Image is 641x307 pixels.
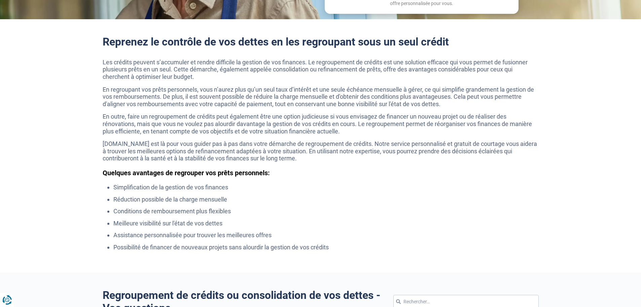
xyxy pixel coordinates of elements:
li: Assistance personnalisée pour trouver les meilleures offres [113,232,539,239]
h2: Reprenez le contrôle de vos dettes en les regroupant sous un seul crédit [103,35,539,48]
li: Simplification de la gestion de vos finances [113,184,539,191]
li: Conditions de remboursement plus flexibles [113,208,539,215]
p: Les crédits peuvent s’accumuler et rendre difficile la gestion de vos finances. Le regroupement d... [103,59,539,81]
p: En outre, faire un regroupement de crédits peut également être une option judicieuse si vous envi... [103,113,539,135]
li: Possibilité de financer de nouveaux projets sans alourdir la gestion de vos crédits [113,244,539,251]
p: [DOMAIN_NAME] est là pour vous guider pas à pas dans votre démarche de regroupement de crédits. N... [103,140,539,162]
li: Réduction possible de la charge mensuelle [113,196,539,203]
h3: Quelques avantages de regrouper vos prêts personnels: [103,169,539,177]
p: En regroupant vos prêts personnels, vous n’aurez plus qu’un seul taux d’intérêt et une seule éché... [103,86,539,108]
li: Meilleure visibilité sur l'état de vos dettes [113,220,539,227]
